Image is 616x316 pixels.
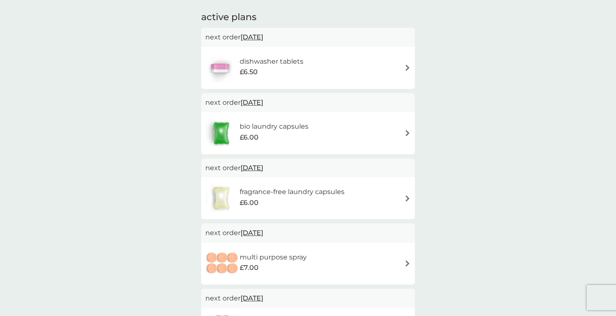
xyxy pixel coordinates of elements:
[201,11,415,24] h2: active plans
[404,195,411,202] img: arrow right
[205,119,237,148] img: bio laundry capsules
[241,94,263,111] span: [DATE]
[241,160,263,176] span: [DATE]
[240,121,308,132] h6: bio laundry capsules
[205,228,411,238] p: next order
[404,65,411,71] img: arrow right
[240,197,259,208] span: £6.00
[404,260,411,267] img: arrow right
[241,225,263,241] span: [DATE]
[205,163,411,174] p: next order
[240,132,259,143] span: £6.00
[240,186,344,197] h6: fragrance-free laundry capsules
[240,262,259,273] span: £7.00
[240,67,258,78] span: £6.50
[241,29,263,45] span: [DATE]
[241,290,263,306] span: [DATE]
[205,184,237,213] img: fragrance-free laundry capsules
[205,97,411,108] p: next order
[240,56,303,67] h6: dishwasher tablets
[240,252,307,263] h6: multi purpose spray
[205,53,235,83] img: dishwasher tablets
[404,130,411,136] img: arrow right
[205,32,411,43] p: next order
[205,293,411,304] p: next order
[205,249,240,278] img: multi purpose spray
